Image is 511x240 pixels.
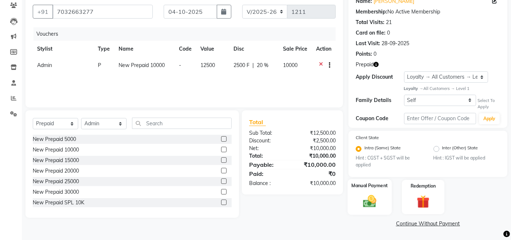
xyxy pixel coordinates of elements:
div: ₹10,000.00 [292,145,341,152]
div: Net: [244,145,292,152]
th: Stylist [33,41,93,57]
span: 12500 [200,62,215,68]
div: Last Visit: [356,40,380,47]
div: Sub Total: [244,129,292,137]
span: 2500 F [234,62,250,69]
div: ₹10,000.00 [292,160,341,169]
label: Manual Payment [352,182,388,189]
div: ₹10,000.00 [292,152,341,160]
input: Enter Offer / Coupon Code [404,113,476,124]
span: - [179,62,181,68]
label: Client State [356,134,379,141]
label: Intra (Same) State [364,145,401,153]
div: 21 [386,19,392,26]
div: New Prepaid 15000 [33,157,79,164]
button: Apply [479,113,500,124]
div: ₹0 [292,169,341,178]
span: Prepaid [356,61,374,68]
button: +91 [33,5,53,19]
div: Payable: [244,160,292,169]
div: Total Visits: [356,19,384,26]
label: Redemption [411,183,436,189]
div: New Prepaid 5000 [33,135,76,143]
div: New Prepaid SPL 10K [33,199,84,206]
th: Sale Price [279,41,312,57]
div: ₹2,500.00 [292,137,341,145]
span: | [253,62,254,69]
th: Name [114,41,175,57]
div: 28-09-2025 [382,40,409,47]
div: 0 [387,29,390,37]
label: Inter (Other) State [442,145,478,153]
div: Coupon Code [356,115,404,122]
input: Search by Name/Mobile/Email/Code [52,5,153,19]
div: Points: [356,50,372,58]
div: No Active Membership [356,8,500,16]
span: 20 % [257,62,269,69]
th: Value [196,41,229,57]
img: _gift.svg [413,194,434,210]
div: Discount: [244,137,292,145]
div: Card on file: [356,29,386,37]
div: ₹10,000.00 [292,180,341,187]
div: New Prepaid 20000 [33,167,79,175]
span: Total [249,118,266,126]
div: New Prepaid 30000 [33,188,79,196]
div: Apply Discount [356,73,404,81]
small: Hint : IGST will be applied [434,155,500,161]
span: 10000 [283,62,298,68]
div: Paid: [244,169,292,178]
div: Membership: [356,8,387,16]
img: _cash.svg [359,194,381,209]
div: New Prepaid 25000 [33,178,79,185]
strong: Loyalty → [404,86,423,91]
th: Type [93,41,114,57]
div: Family Details [356,97,404,104]
div: 0 [374,50,376,58]
div: Total: [244,152,292,160]
input: Search [132,118,232,129]
div: Vouchers [33,27,341,41]
th: Code [175,41,196,57]
div: ₹12,500.00 [292,129,341,137]
th: Disc [229,41,279,57]
td: P [93,57,114,75]
th: Action [312,41,336,57]
div: New Prepaid 10000 [33,146,79,154]
a: Continue Without Payment [350,220,506,228]
small: Hint : CGST + SGST will be applied [356,155,422,168]
div: All Customers → Level 1 [404,86,500,92]
span: Admin [37,62,52,68]
div: Select To Apply [478,98,500,110]
span: New Prepaid 10000 [119,62,165,68]
div: Balance : [244,180,292,187]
